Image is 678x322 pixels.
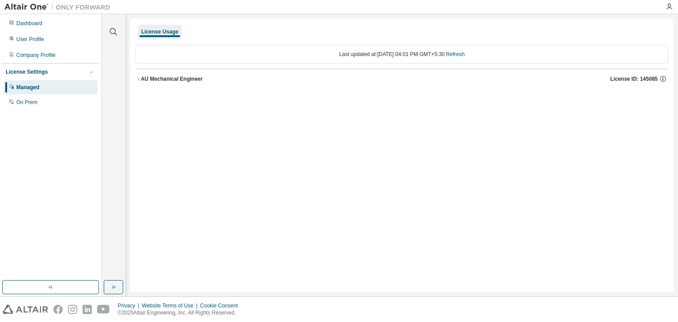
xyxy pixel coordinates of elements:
div: Website Terms of Use [142,302,200,309]
img: linkedin.svg [83,305,92,314]
div: Company Profile [16,52,56,59]
div: Last updated at: [DATE] 04:01 PM GMT+5:30 [136,45,668,64]
div: License Settings [6,68,48,75]
img: youtube.svg [97,305,110,314]
div: User Profile [16,36,44,43]
img: instagram.svg [68,305,77,314]
span: License ID: 145085 [610,75,658,82]
a: Refresh [446,51,465,57]
img: Altair One [4,3,115,11]
div: Managed [16,84,39,91]
div: Privacy [118,302,142,309]
img: altair_logo.svg [3,305,48,314]
div: Cookie Consent [200,302,243,309]
div: On Prem [16,99,38,106]
img: facebook.svg [53,305,63,314]
button: AU Mechanical EngineerLicense ID: 145085 [136,69,668,89]
p: © 2025 Altair Engineering, Inc. All Rights Reserved. [118,309,243,317]
div: License Usage [141,28,178,35]
div: AU Mechanical Engineer [141,75,203,82]
div: Dashboard [16,20,42,27]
